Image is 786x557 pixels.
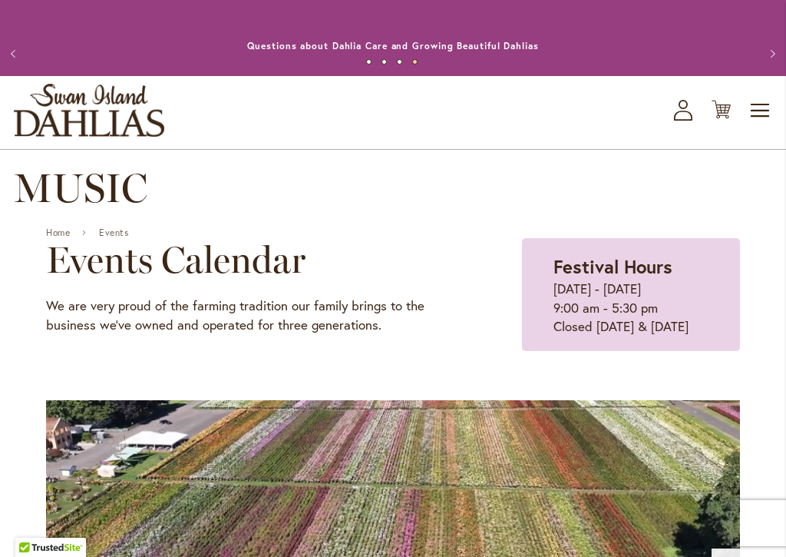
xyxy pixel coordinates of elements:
a: Events [99,227,129,238]
h2: Events Calendar [46,238,445,281]
span: MUSIC [14,164,147,212]
button: 3 of 4 [397,59,402,65]
a: Questions about Dahlia Care and Growing Beautiful Dahlias [247,40,538,51]
button: 1 of 4 [366,59,372,65]
p: We are very proud of the farming tradition our family brings to the business we've owned and oper... [46,297,445,334]
strong: Festival Hours [553,254,672,279]
button: Next [755,38,786,69]
p: [DATE] - [DATE] 9:00 am - 5:30 pm Closed [DATE] & [DATE] [553,280,708,336]
a: Home [46,227,70,238]
button: 4 of 4 [412,59,418,65]
iframe: Launch Accessibility Center [12,502,54,545]
button: 2 of 4 [381,59,387,65]
a: store logo [14,84,164,137]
